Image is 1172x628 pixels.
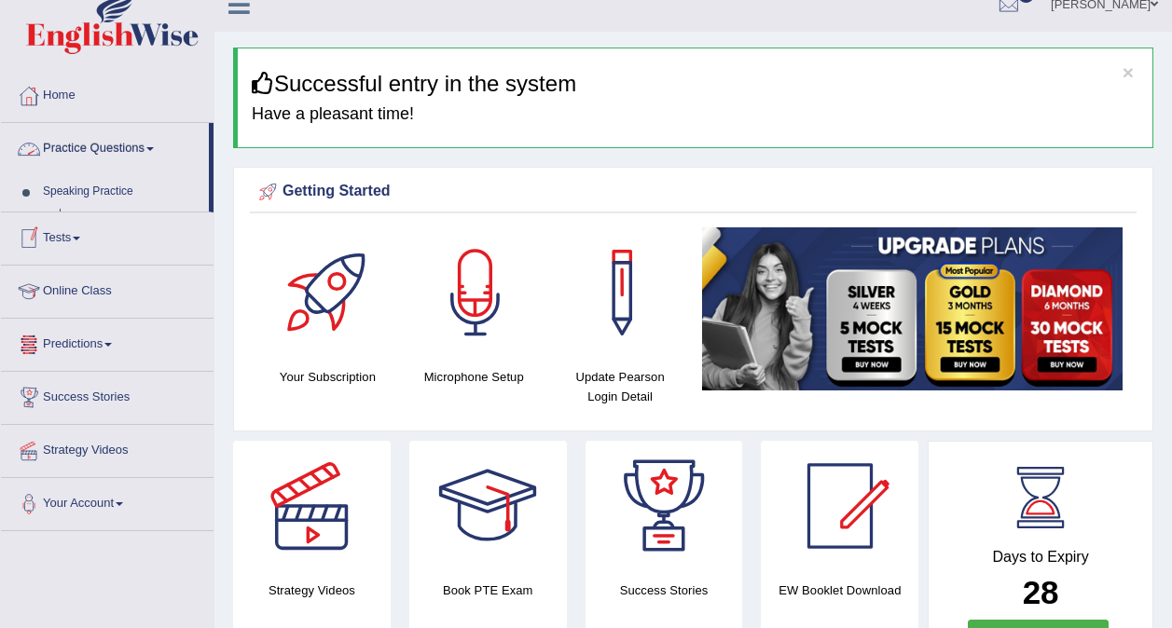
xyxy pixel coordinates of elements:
[409,580,567,600] h4: Book PTE Exam
[1,70,214,116] a: Home
[1,212,214,259] a: Tests
[34,175,209,209] a: Speaking Practice
[1023,574,1059,610] b: 28
[761,580,918,600] h4: EW Booklet Download
[1,372,214,418] a: Success Stories
[1123,62,1134,82] button: ×
[410,367,538,387] h4: Microphone Setup
[1,319,214,365] a: Predictions
[557,367,684,406] h4: Update Pearson Login Detail
[264,367,392,387] h4: Your Subscription
[586,580,743,600] h4: Success Stories
[233,580,391,600] h4: Strategy Videos
[1,478,214,525] a: Your Account
[1,123,209,170] a: Practice Questions
[252,72,1138,96] h3: Successful entry in the system
[68,209,209,242] a: Read Aloud
[1,425,214,471] a: Strategy Videos
[1,266,214,312] a: Online Class
[702,227,1123,389] img: small5.jpg
[252,105,1138,124] h4: Have a pleasant time!
[949,549,1132,566] h4: Days to Expiry
[255,178,1132,206] div: Getting Started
